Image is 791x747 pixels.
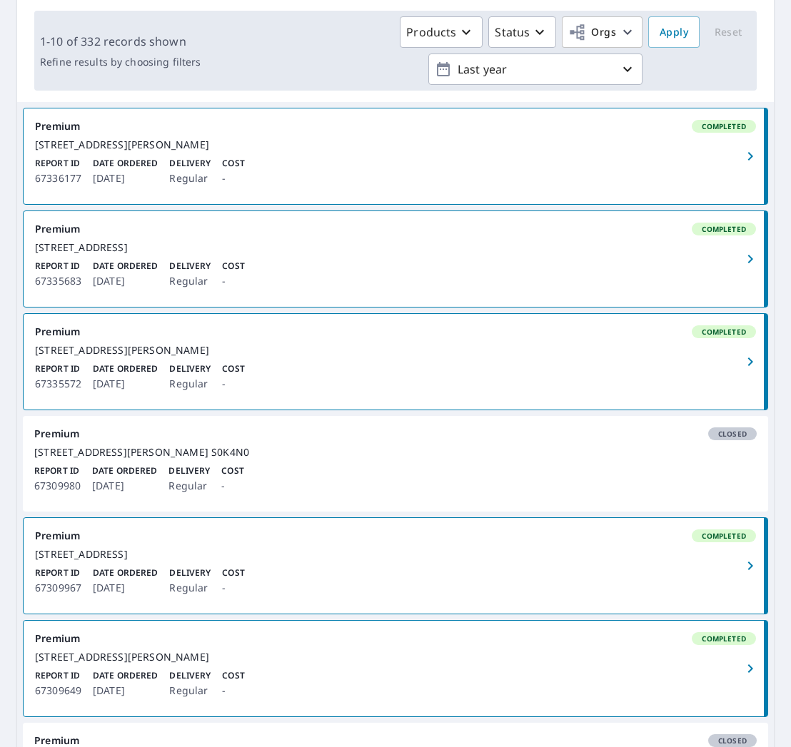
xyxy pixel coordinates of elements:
span: Completed [693,327,755,337]
span: Closed [710,429,755,439]
span: Completed [693,121,755,131]
p: Report ID [35,566,81,579]
a: PremiumClosed[STREET_ADDRESS][PERSON_NAME] S0K4N0Report ID67309980Date Ordered[DATE]DeliveryRegul... [23,416,768,512]
p: [DATE] [93,170,158,187]
p: Report ID [35,362,81,375]
div: Premium [35,120,756,133]
p: Regular [169,375,211,392]
p: Regular [169,579,211,596]
span: Apply [660,24,688,41]
p: - [222,375,244,392]
div: [STREET_ADDRESS] [35,548,756,561]
p: - [222,170,244,187]
p: Report ID [35,260,81,273]
p: Products [406,24,456,41]
p: Cost [222,157,244,170]
p: Delivery [169,669,211,682]
span: Completed [693,531,755,541]
span: Closed [710,736,755,746]
div: [STREET_ADDRESS][PERSON_NAME] [35,344,756,357]
div: [STREET_ADDRESS] [35,241,756,254]
p: - [221,477,243,494]
p: Delivery [169,362,211,375]
p: Cost [222,260,244,273]
div: Premium [34,734,757,747]
p: 67309980 [34,477,81,494]
div: [STREET_ADDRESS][PERSON_NAME] S0K4N0 [34,446,757,459]
div: Premium [35,325,756,338]
span: Completed [693,224,755,234]
p: [DATE] [93,579,158,596]
p: Status [495,24,530,41]
p: Regular [168,477,210,494]
button: Last year [428,54,643,85]
div: Premium [35,529,756,542]
p: Last year [452,57,619,82]
p: Delivery [169,157,211,170]
p: [DATE] [93,273,158,290]
p: Refine results by choosing filters [40,56,201,68]
p: Date Ordered [93,669,158,682]
div: Premium [35,223,756,235]
p: Date Ordered [93,566,158,579]
p: Cost [222,669,244,682]
div: [STREET_ADDRESS][PERSON_NAME] [35,138,756,151]
p: Report ID [35,669,81,682]
a: PremiumCompleted[STREET_ADDRESS][PERSON_NAME]Report ID67309649Date Ordered[DATE]DeliveryRegularCost- [24,621,767,716]
button: Status [488,16,556,48]
p: - [222,682,244,699]
p: [DATE] [92,477,157,494]
p: Cost [222,362,244,375]
p: Delivery [169,566,211,579]
div: Premium [34,427,757,440]
p: 67309967 [35,579,81,596]
button: Orgs [562,16,643,48]
div: [STREET_ADDRESS][PERSON_NAME] [35,651,756,664]
p: 1-10 of 332 records shown [40,33,201,50]
button: Apply [648,16,700,48]
p: - [222,273,244,290]
button: Products [400,16,483,48]
p: 67309649 [35,682,81,699]
p: Date Ordered [93,260,158,273]
p: Report ID [35,157,81,170]
a: PremiumCompleted[STREET_ADDRESS]Report ID67335683Date Ordered[DATE]DeliveryRegularCost- [24,211,767,307]
p: [DATE] [93,682,158,699]
p: Regular [169,170,211,187]
p: Cost [221,464,243,477]
p: Cost [222,566,244,579]
p: [DATE] [93,375,158,392]
p: Date Ordered [92,464,157,477]
p: 67335683 [35,273,81,290]
p: 67336177 [35,170,81,187]
p: Delivery [168,464,210,477]
p: 67335572 [35,375,81,392]
p: Date Ordered [93,362,158,375]
p: Delivery [169,260,211,273]
p: Date Ordered [93,157,158,170]
p: Regular [169,682,211,699]
p: Report ID [34,464,81,477]
a: PremiumCompleted[STREET_ADDRESS][PERSON_NAME]Report ID67335572Date Ordered[DATE]DeliveryRegularCost- [24,314,767,410]
div: Premium [35,632,756,645]
p: Regular [169,273,211,290]
span: Completed [693,634,755,644]
a: PremiumCompleted[STREET_ADDRESS][PERSON_NAME]Report ID67336177Date Ordered[DATE]DeliveryRegularCost- [24,108,767,204]
a: PremiumCompleted[STREET_ADDRESS]Report ID67309967Date Ordered[DATE]DeliveryRegularCost- [24,518,767,614]
span: Orgs [568,24,616,41]
p: - [222,579,244,596]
